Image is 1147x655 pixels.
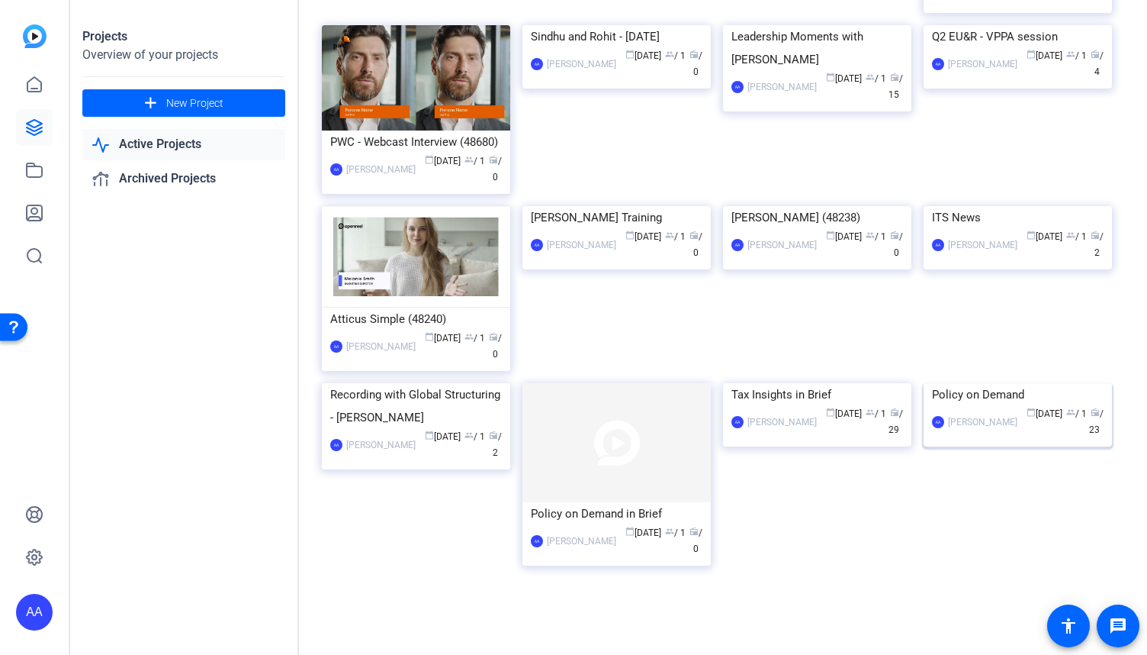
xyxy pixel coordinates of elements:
[890,231,899,240] span: radio
[464,431,474,440] span: group
[489,431,502,458] span: / 2
[489,333,502,360] span: / 0
[625,527,635,536] span: calendar_today
[82,129,285,160] a: Active Projects
[932,383,1104,406] div: Policy on Demand
[330,308,502,331] div: Atticus Simple (48240)
[826,231,862,242] span: [DATE]
[1089,408,1104,435] span: / 23
[731,206,903,229] div: [PERSON_NAME] (48238)
[464,431,485,442] span: / 1
[665,231,674,240] span: group
[731,416,744,428] div: AA
[625,528,661,538] span: [DATE]
[1027,231,1036,240] span: calendar_today
[1091,50,1100,59] span: radio
[932,25,1104,48] div: Q2 EU&R - VPPA session
[665,528,686,538] span: / 1
[689,527,699,536] span: radio
[888,408,903,435] span: / 29
[1109,617,1127,635] mat-icon: message
[665,50,686,61] span: / 1
[866,231,875,240] span: group
[731,81,744,93] div: AA
[425,332,434,341] span: calendar_today
[866,408,875,417] span: group
[1066,50,1075,59] span: group
[1066,408,1087,419] span: / 1
[464,333,485,344] span: / 1
[890,73,899,82] span: radio
[1091,50,1104,77] span: / 4
[747,79,817,95] div: [PERSON_NAME]
[82,46,285,64] div: Overview of your projects
[425,155,434,164] span: calendar_today
[1066,231,1087,242] span: / 1
[547,56,616,72] div: [PERSON_NAME]
[1027,408,1062,419] span: [DATE]
[826,408,862,419] span: [DATE]
[464,332,474,341] span: group
[330,439,342,451] div: AA
[330,163,342,176] div: AA
[531,239,543,251] div: AA
[425,156,461,166] span: [DATE]
[1027,50,1062,61] span: [DATE]
[689,50,699,59] span: radio
[826,231,835,240] span: calendar_today
[665,50,674,59] span: group
[689,231,699,240] span: radio
[890,408,899,417] span: radio
[625,50,635,59] span: calendar_today
[1027,50,1036,59] span: calendar_today
[665,527,674,536] span: group
[731,25,903,71] div: Leadership Moments with [PERSON_NAME]
[1066,231,1075,240] span: group
[82,89,285,117] button: New Project
[1027,231,1062,242] span: [DATE]
[141,94,160,113] mat-icon: add
[747,237,817,253] div: [PERSON_NAME]
[346,437,416,453] div: [PERSON_NAME]
[425,333,461,344] span: [DATE]
[1091,231,1104,258] span: / 2
[82,27,285,46] div: Projects
[464,156,485,166] span: / 1
[16,594,53,631] div: AA
[330,340,342,353] div: AA
[166,95,223,111] span: New Project
[1027,408,1036,417] span: calendar_today
[689,528,702,554] span: / 0
[547,237,616,253] div: [PERSON_NAME]
[23,24,47,48] img: blue-gradient.svg
[932,206,1104,229] div: ITS News
[731,383,903,406] div: Tax Insights in Brief
[531,25,702,48] div: Sindhu and Rohit - [DATE]
[425,431,461,442] span: [DATE]
[826,408,835,417] span: calendar_today
[1059,617,1078,635] mat-icon: accessibility
[826,73,835,82] span: calendar_today
[489,332,498,341] span: radio
[1066,50,1087,61] span: / 1
[665,231,686,242] span: / 1
[826,73,862,84] span: [DATE]
[531,502,702,525] div: Policy on Demand in Brief
[346,339,416,354] div: [PERSON_NAME]
[866,73,886,84] span: / 1
[625,231,661,242] span: [DATE]
[1091,408,1100,417] span: radio
[866,408,886,419] span: / 1
[888,73,903,100] span: / 15
[932,239,944,251] div: AA
[330,131,502,153] div: PWC - Webcast Interview (48680)
[531,535,543,547] div: AA
[932,58,944,70] div: AA
[948,415,1017,430] div: [PERSON_NAME]
[1091,231,1100,240] span: radio
[948,237,1017,253] div: [PERSON_NAME]
[547,534,616,549] div: [PERSON_NAME]
[489,156,502,182] span: / 0
[747,415,817,430] div: [PERSON_NAME]
[330,383,502,429] div: Recording with Global Structuring - [PERSON_NAME]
